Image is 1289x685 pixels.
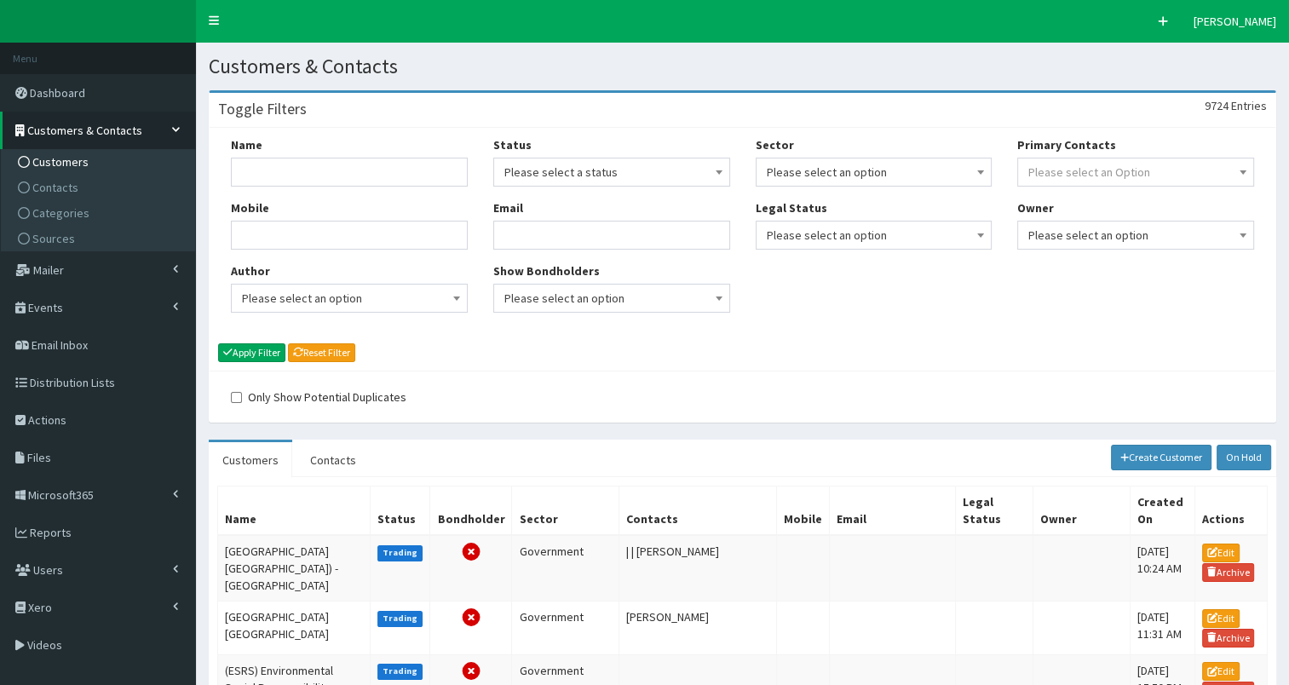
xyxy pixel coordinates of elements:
span: Dashboard [30,85,85,101]
a: Edit [1202,544,1240,562]
th: Created On [1130,486,1194,536]
span: Files [27,450,51,465]
span: Please select a status [504,160,719,184]
td: | | [PERSON_NAME] [619,535,777,602]
th: Status [370,486,430,536]
span: Email Inbox [32,337,88,353]
span: Please select an option [242,286,457,310]
span: Events [28,300,63,315]
th: Legal Status [955,486,1033,536]
span: Contacts [32,180,78,195]
th: Bondholder [430,486,512,536]
label: Name [231,136,262,153]
th: Actions [1194,486,1267,536]
a: Categories [5,200,195,226]
label: Status [493,136,532,153]
span: Users [33,562,63,578]
span: Actions [28,412,66,428]
label: Owner [1017,199,1054,216]
label: Primary Contacts [1017,136,1116,153]
span: Please select an option [1017,221,1254,250]
label: Mobile [231,199,269,216]
td: [PERSON_NAME] [619,602,777,654]
span: Please select an option [756,158,993,187]
a: Edit [1202,609,1240,628]
label: Sector [756,136,794,153]
label: Author [231,262,270,279]
th: Mobile [777,486,830,536]
span: Distribution Lists [30,375,115,390]
td: Government [512,602,619,654]
span: Entries [1231,98,1267,113]
span: Categories [32,205,89,221]
span: Sources [32,231,75,246]
span: Microsoft365 [28,487,94,503]
a: Contacts [5,175,195,200]
label: Trading [377,664,423,679]
span: Mailer [33,262,64,278]
a: Edit [1202,662,1240,681]
td: Government [512,535,619,602]
label: Trading [377,611,423,626]
label: Show Bondholders [493,262,600,279]
a: Customers [5,149,195,175]
a: Contacts [296,442,370,478]
td: [DATE] 10:24 AM [1130,535,1194,602]
label: Legal Status [756,199,827,216]
a: Customers [209,442,292,478]
span: Please select an option [493,284,730,313]
span: Please select an Option [1028,164,1150,180]
th: Contacts [619,486,777,536]
th: Owner [1033,486,1130,536]
span: Xero [28,600,52,615]
span: Reports [30,525,72,540]
a: Archive [1202,629,1255,648]
label: Only Show Potential Duplicates [231,389,406,406]
td: [GEOGRAPHIC_DATA] [GEOGRAPHIC_DATA] [218,602,371,654]
th: Sector [512,486,619,536]
span: Videos [27,637,62,653]
th: Email [830,486,956,536]
span: Please select an option [1028,223,1243,247]
span: Please select an option [756,221,993,250]
span: 9724 [1205,98,1229,113]
span: Please select an option [767,160,981,184]
th: Name [218,486,371,536]
span: Please select a status [493,158,730,187]
a: Create Customer [1111,445,1212,470]
a: Sources [5,226,195,251]
td: [GEOGRAPHIC_DATA] [GEOGRAPHIC_DATA]) - [GEOGRAPHIC_DATA] [218,535,371,602]
h3: Toggle Filters [218,101,307,117]
a: Reset Filter [288,343,355,362]
label: Email [493,199,523,216]
span: [PERSON_NAME] [1194,14,1276,29]
button: Apply Filter [218,343,285,362]
td: [DATE] 11:31 AM [1130,602,1194,654]
span: Customers & Contacts [27,123,142,138]
a: Archive [1202,563,1255,582]
span: Customers [32,154,89,170]
h1: Customers & Contacts [209,55,1276,78]
label: Trading [377,545,423,561]
span: Please select an option [504,286,719,310]
input: Only Show Potential Duplicates [231,392,242,403]
a: On Hold [1217,445,1271,470]
span: Please select an option [767,223,981,247]
span: Please select an option [231,284,468,313]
